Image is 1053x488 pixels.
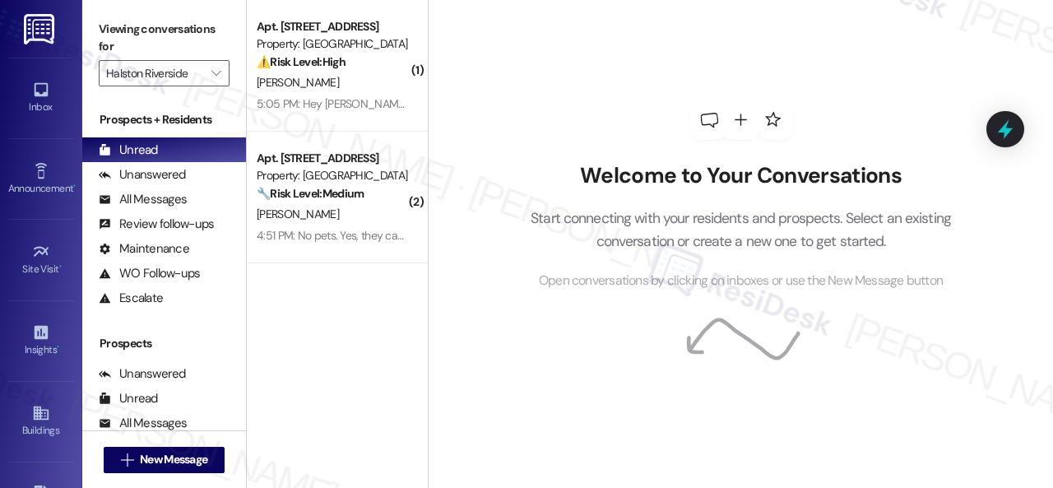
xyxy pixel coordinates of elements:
strong: ⚠️ Risk Level: High [257,54,346,69]
div: Property: [GEOGRAPHIC_DATA] [257,35,409,53]
i:  [211,67,220,80]
a: Inbox [8,76,74,120]
span: New Message [140,451,207,468]
div: All Messages [99,191,187,208]
div: Unanswered [99,166,186,184]
div: Unanswered [99,365,186,383]
span: • [59,261,62,272]
div: Unread [99,390,158,407]
div: Prospects [82,335,246,352]
input: All communities [106,60,203,86]
a: Site Visit • [8,238,74,282]
button: New Message [104,447,225,473]
label: Viewing conversations for [99,16,230,60]
div: Prospects + Residents [82,111,246,128]
div: Maintenance [99,240,189,258]
div: Review follow-ups [99,216,214,233]
div: 4:51 PM: No pets. Yes, they can enter the apartment [257,228,503,243]
div: Apt. [STREET_ADDRESS] [257,150,409,167]
strong: 🔧 Risk Level: Medium [257,186,364,201]
span: • [57,342,59,353]
span: • [73,180,76,192]
div: Unread [99,142,158,159]
a: Insights • [8,318,74,363]
p: Start connecting with your residents and prospects. Select an existing conversation or create a n... [506,207,976,253]
div: WO Follow-ups [99,265,200,282]
h2: Welcome to Your Conversations [506,163,976,189]
a: Buildings [8,399,74,444]
div: Apt. [STREET_ADDRESS] [257,18,409,35]
span: [PERSON_NAME] [257,207,339,221]
div: 5:05 PM: Hey [PERSON_NAME], You're awesome! I'll be home all week, I'll let you know if and when ... [257,96,959,111]
img: ResiDesk Logo [24,14,58,44]
div: Escalate [99,290,163,307]
div: All Messages [99,415,187,432]
span: Open conversations by clicking on inboxes or use the New Message button [539,271,943,291]
div: Property: [GEOGRAPHIC_DATA] [257,167,409,184]
span: [PERSON_NAME] [257,75,339,90]
i:  [121,453,133,467]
